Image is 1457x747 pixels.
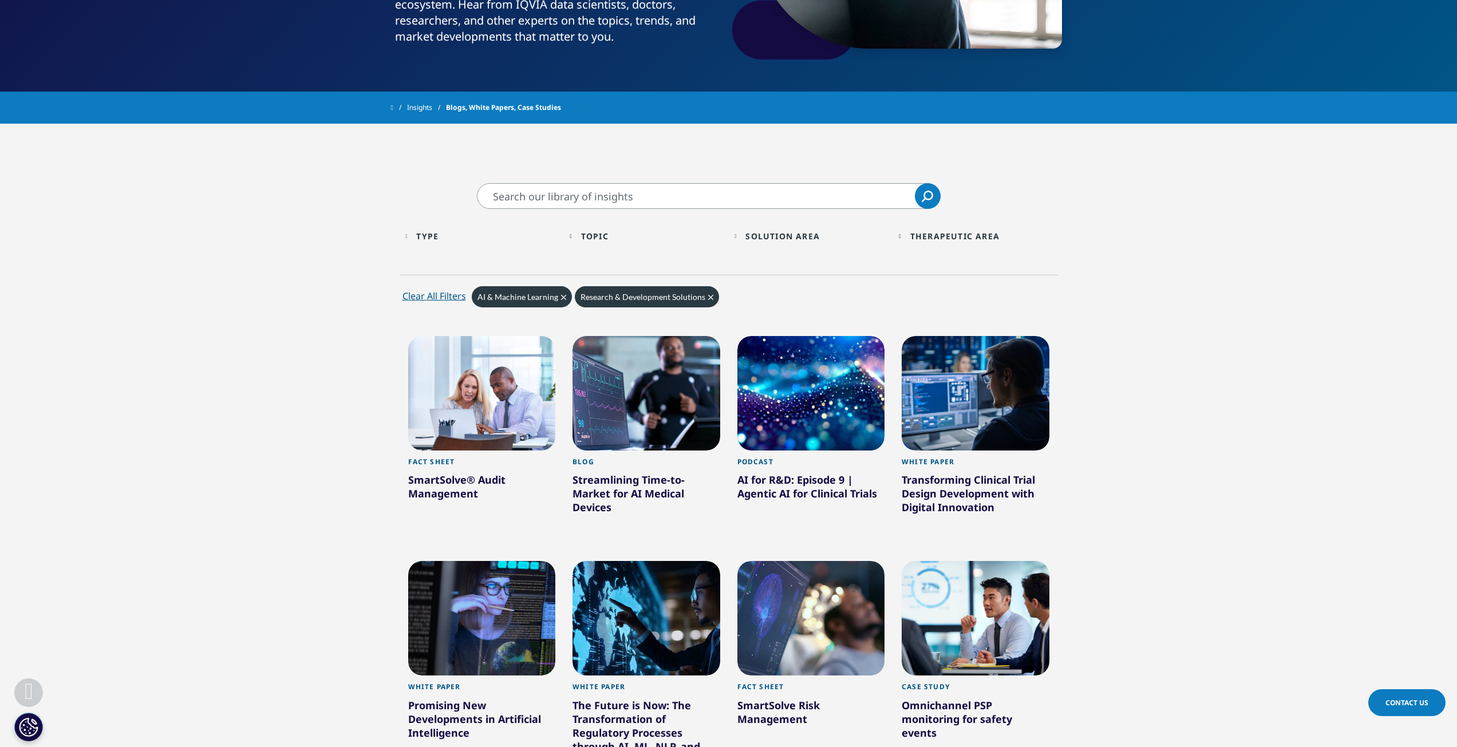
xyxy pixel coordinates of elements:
div: Blog [572,457,720,473]
div: Streamlining Time-to-Market for AI Medical Devices [572,473,720,519]
div: Clear All Filters [402,289,466,303]
a: Search [915,183,941,209]
span: AI & Machine Learning [477,292,558,302]
div: Type facet. [416,231,439,242]
div: Promising New Developments in Artificial Intelligence [408,698,556,744]
div: Active filters [400,283,1058,319]
a: Blog Streamlining Time-to-Market for AI Medical Devices [572,450,720,544]
span: Research & Development Solutions [581,292,705,302]
div: Remove inclusion filter on Research & Development Solutions [575,286,719,307]
div: SmartSolve Risk Management [737,698,885,730]
a: Fact Sheet SmartSolve® Audit Management [408,450,556,530]
a: Contact Us [1368,689,1446,716]
div: Solution Area facet. [745,231,820,242]
div: Case Study [902,682,1049,698]
div: Omnichannel PSP monitoring for safety events [902,698,1049,744]
div: Remove inclusion filter on AI & Machine Learning [472,286,572,307]
div: Podcast [737,457,885,473]
svg: Search [922,191,933,202]
div: White Paper [408,682,556,698]
a: White Paper Transforming Clinical Trial Design Development with Digital Innovation [902,450,1049,544]
input: Search [477,183,941,209]
div: Fact Sheet [737,682,885,698]
span: Blogs, White Papers, Case Studies [446,97,561,118]
div: White Paper [902,457,1049,473]
div: SmartSolve® Audit Management [408,473,556,505]
a: Insights [407,97,446,118]
div: AI for R&D: Episode 9 | Agentic AI for Clinical Trials [737,473,885,505]
div: Transforming Clinical Trial Design Development with Digital Innovation [902,473,1049,519]
span: Contact Us [1385,698,1428,708]
div: Fact Sheet [408,457,556,473]
a: Podcast AI for R&D: Episode 9 | Agentic AI for Clinical Trials [737,450,885,530]
button: Cookies Settings [14,713,43,741]
svg: Clear [708,295,713,300]
div: White Paper [572,682,720,698]
div: Topic facet. [581,231,609,242]
div: Therapeutic Area facet. [910,231,1000,242]
svg: Clear [561,295,566,300]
